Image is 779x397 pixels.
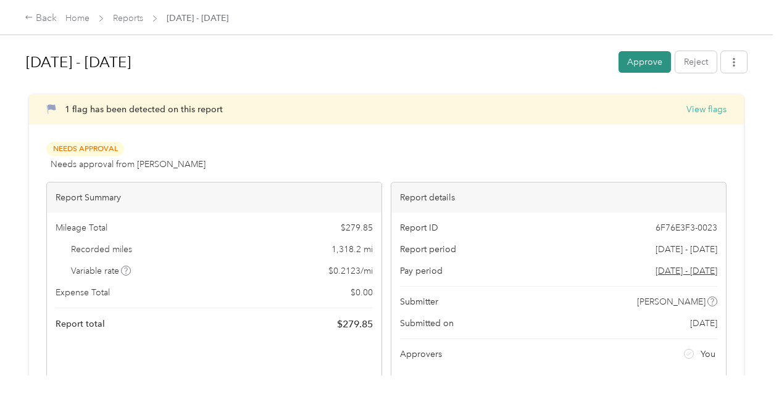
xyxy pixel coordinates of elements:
[400,295,438,308] span: Submitter
[56,286,110,299] span: Expense Total
[56,317,105,330] span: Report total
[656,264,717,277] span: Go to pay period
[351,286,373,299] span: $ 0.00
[400,243,456,256] span: Report period
[400,317,454,330] span: Submitted on
[656,221,717,234] span: 6F76E3F3-0023
[167,12,228,25] span: [DATE] - [DATE]
[710,328,779,397] iframe: Everlance-gr Chat Button Frame
[71,243,132,256] span: Recorded miles
[400,221,438,234] span: Report ID
[65,104,223,115] span: 1 flag has been detected on this report
[391,182,726,213] div: Report details
[328,264,373,277] span: $ 0.2123 / mi
[25,11,57,26] div: Back
[656,243,717,256] span: [DATE] - [DATE]
[675,51,717,73] button: Reject
[47,182,381,213] div: Report Summary
[331,243,373,256] span: 1,318.2 mi
[400,264,443,277] span: Pay period
[26,47,610,77] h1: Sep 1 - 30, 2025
[637,295,706,308] span: [PERSON_NAME]
[337,317,373,332] span: $ 279.85
[56,221,107,234] span: Mileage Total
[619,51,671,73] button: Approve
[46,142,124,156] span: Needs Approval
[51,158,206,171] span: Needs approval from [PERSON_NAME]
[65,13,90,23] a: Home
[113,13,143,23] a: Reports
[686,103,727,116] button: View flags
[341,221,373,234] span: $ 279.85
[701,348,715,361] span: You
[71,264,131,277] span: Variable rate
[400,348,442,361] span: Approvers
[690,317,717,330] span: [DATE]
